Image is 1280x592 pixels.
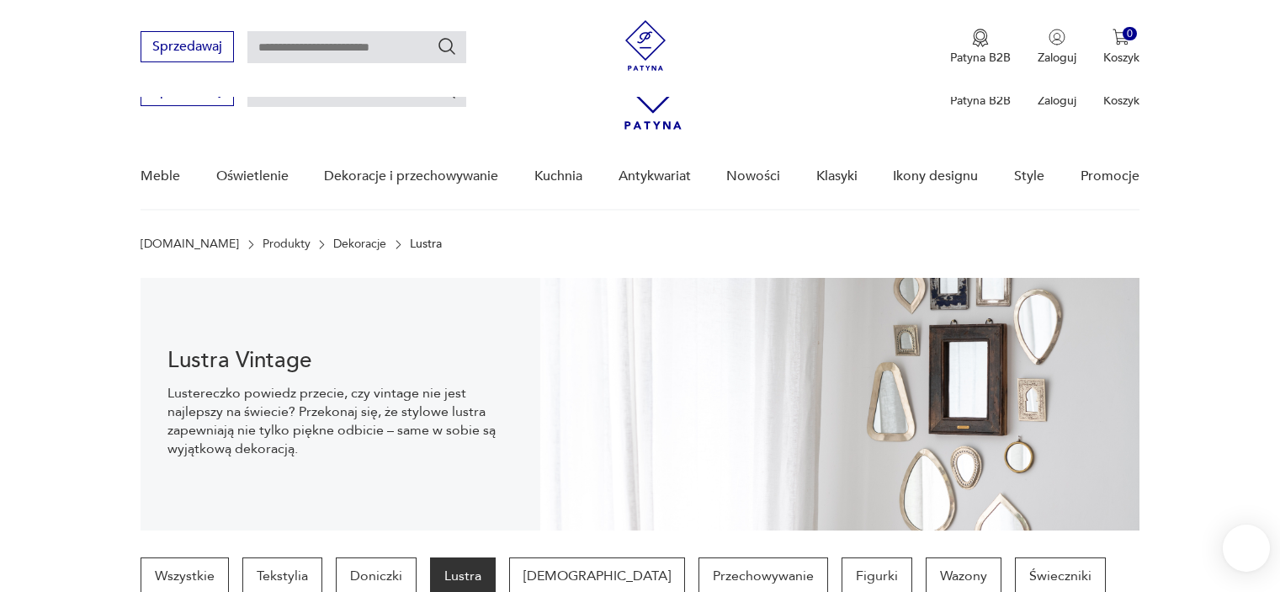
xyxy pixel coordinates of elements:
[216,144,289,209] a: Oświetlenie
[1223,525,1270,572] iframe: Smartsupp widget button
[1038,93,1076,109] p: Zaloguj
[950,29,1011,66] a: Ikona medaluPatyna B2B
[1123,27,1137,41] div: 0
[816,144,858,209] a: Klasyki
[1103,50,1139,66] p: Koszyk
[167,350,513,371] h1: Lustra Vintage
[1113,29,1129,45] img: Ikona koszyka
[1103,29,1139,66] button: 0Koszyk
[540,278,1139,531] img: Lustra
[410,237,442,251] p: Lustra
[893,144,978,209] a: Ikony designu
[619,144,691,209] a: Antykwariat
[1038,50,1076,66] p: Zaloguj
[1014,144,1044,209] a: Style
[950,50,1011,66] p: Patyna B2B
[437,36,457,56] button: Szukaj
[141,237,239,251] a: [DOMAIN_NAME]
[141,86,234,98] a: Sprzedawaj
[1049,29,1065,45] img: Ikonka użytkownika
[333,237,386,251] a: Dekoracje
[972,29,989,47] img: Ikona medalu
[620,20,671,71] img: Patyna - sklep z meblami i dekoracjami vintage
[1038,29,1076,66] button: Zaloguj
[1103,93,1139,109] p: Koszyk
[950,29,1011,66] button: Patyna B2B
[1081,144,1139,209] a: Promocje
[950,93,1011,109] p: Patyna B2B
[141,144,180,209] a: Meble
[534,144,582,209] a: Kuchnia
[167,384,513,458] p: Lustereczko powiedz przecie, czy vintage nie jest najlepszy na świecie? Przekonaj się, że stylowe...
[726,144,780,209] a: Nowości
[263,237,311,251] a: Produkty
[141,31,234,62] button: Sprzedawaj
[324,144,498,209] a: Dekoracje i przechowywanie
[141,42,234,54] a: Sprzedawaj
